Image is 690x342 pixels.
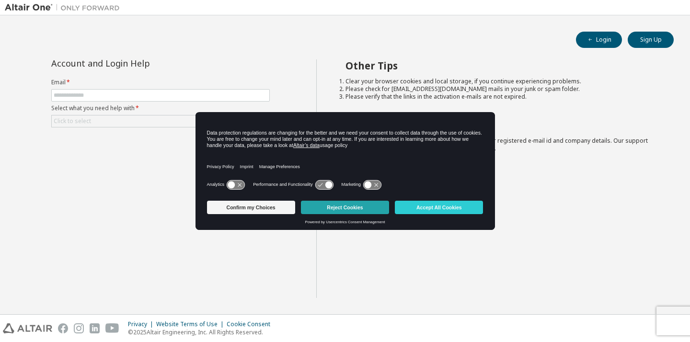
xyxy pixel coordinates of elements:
[51,59,226,67] div: Account and Login Help
[52,115,269,127] div: Click to select
[51,104,270,112] label: Select what you need help with
[345,119,657,131] h2: Not sure how to login?
[74,323,84,333] img: instagram.svg
[628,32,674,48] button: Sign Up
[345,78,657,85] li: Clear your browser cookies and local storage, if you continue experiencing problems.
[345,59,657,72] h2: Other Tips
[156,320,227,328] div: Website Terms of Use
[58,323,68,333] img: facebook.svg
[51,79,270,86] label: Email
[227,320,276,328] div: Cookie Consent
[3,323,52,333] img: altair_logo.svg
[128,320,156,328] div: Privacy
[345,85,657,93] li: Please check for [EMAIL_ADDRESS][DOMAIN_NAME] mails in your junk or spam folder.
[345,93,657,101] li: Please verify that the links in the activation e-mails are not expired.
[576,32,622,48] button: Login
[90,323,100,333] img: linkedin.svg
[128,328,276,336] p: © 2025 Altair Engineering, Inc. All Rights Reserved.
[5,3,125,12] img: Altair One
[345,137,648,152] span: with a brief description of the problem, your registered e-mail id and company details. Our suppo...
[105,323,119,333] img: youtube.svg
[54,117,91,125] div: Click to select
